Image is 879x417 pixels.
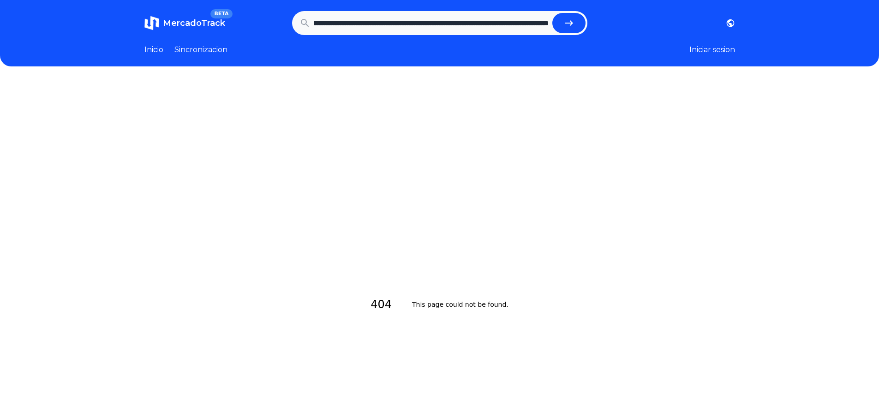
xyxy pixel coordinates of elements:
button: Iniciar sesion [689,44,735,55]
h2: This page could not be found. [412,293,508,316]
a: Sincronizacion [174,44,227,55]
h1: 404 [371,293,403,316]
a: Inicio [144,44,163,55]
img: MercadoTrack [144,16,159,30]
span: MercadoTrack [163,18,225,28]
a: MercadoTrackBETA [144,16,225,30]
span: BETA [210,9,232,18]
